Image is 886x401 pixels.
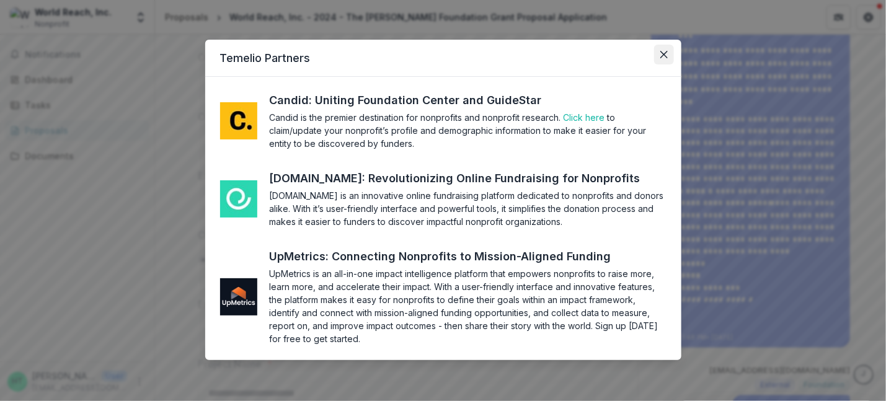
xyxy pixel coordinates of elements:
[270,189,667,228] section: [DOMAIN_NAME] is an innovative online fundraising platform dedicated to nonprofits and donors ali...
[220,102,257,139] img: me
[205,40,681,77] header: Temelio Partners
[654,45,674,64] button: Close
[270,267,667,345] section: UpMetrics is an all-in-one impact intelligence platform that empowers nonprofits to raise more, l...
[270,248,634,265] a: UpMetrics: Connecting Nonprofits to Mission-Aligned Funding
[270,111,667,150] section: Candid is the premier destination for nonprofits and nonprofit research. to claim/update your non...
[220,180,257,218] img: me
[270,92,565,108] a: Candid: Uniting Foundation Center and GuideStar
[270,170,663,187] a: [DOMAIN_NAME]: Revolutionizing Online Fundraising for Nonprofits
[564,112,605,123] a: Click here
[220,278,257,315] img: me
